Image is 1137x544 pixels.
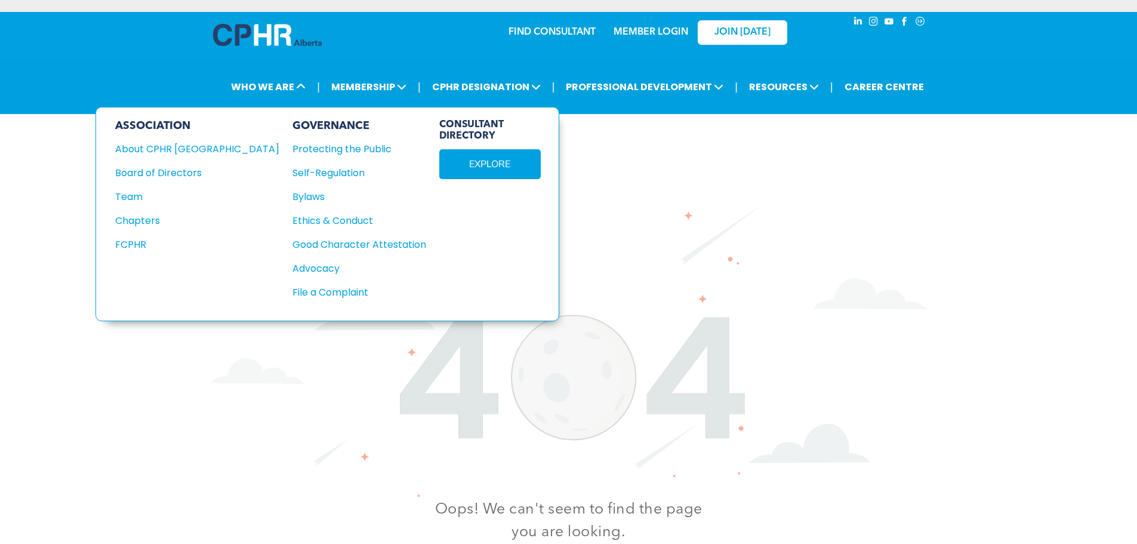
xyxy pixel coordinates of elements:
li: | [418,75,421,99]
div: Good Character Attestation [292,237,413,252]
a: Board of Directors [115,165,279,180]
span: WHO WE ARE [227,76,309,98]
div: FCPHR [115,237,263,252]
div: Self-Regulation [292,165,413,180]
a: instagram [867,15,880,31]
a: MEMBER LOGIN [614,27,688,37]
a: About CPHR [GEOGRAPHIC_DATA] [115,142,279,156]
li: | [830,75,833,99]
span: PROFESSIONAL DEVELOPMENT [562,76,727,98]
span: CPHR DESIGNATION [429,76,544,98]
div: GOVERNANCE [292,119,426,133]
a: JOIN [DATE] [698,20,787,45]
li: | [552,75,555,99]
img: The number 404 is surrounded by clouds and stars on a white background. [211,204,927,497]
div: About CPHR [GEOGRAPHIC_DATA] [115,142,263,156]
a: Protecting the Public [292,142,426,156]
div: ASSOCIATION [115,119,279,133]
div: Team [115,189,263,204]
a: Social network [914,15,927,31]
li: | [317,75,320,99]
div: Bylaws [292,189,413,204]
span: MEMBERSHIP [328,76,410,98]
span: Oops! We can't seem to find the page you are looking. [435,502,702,540]
span: JOIN [DATE] [714,27,771,38]
li: | [735,75,738,99]
div: File a Complaint [292,285,413,300]
a: Chapters [115,213,279,228]
a: Advocacy [292,261,426,276]
a: FIND CONSULTANT [509,27,596,37]
a: Bylaws [292,189,426,204]
a: FCPHR [115,237,279,252]
div: Advocacy [292,261,413,276]
a: Team [115,189,279,204]
div: Ethics & Conduct [292,213,413,228]
a: CAREER CENTRE [841,76,928,98]
span: CONSULTANT DIRECTORY [439,119,541,142]
a: youtube [883,15,896,31]
div: Board of Directors [115,165,263,180]
a: facebook [898,15,911,31]
a: EXPLORE [439,149,541,179]
img: A blue and white logo for cp alberta [213,24,322,46]
a: linkedin [852,15,865,31]
a: Ethics & Conduct [292,213,426,228]
a: Good Character Attestation [292,237,426,252]
div: Protecting the Public [292,142,413,156]
a: File a Complaint [292,285,426,300]
a: Self-Regulation [292,165,426,180]
div: Chapters [115,213,263,228]
span: RESOURCES [745,76,822,98]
